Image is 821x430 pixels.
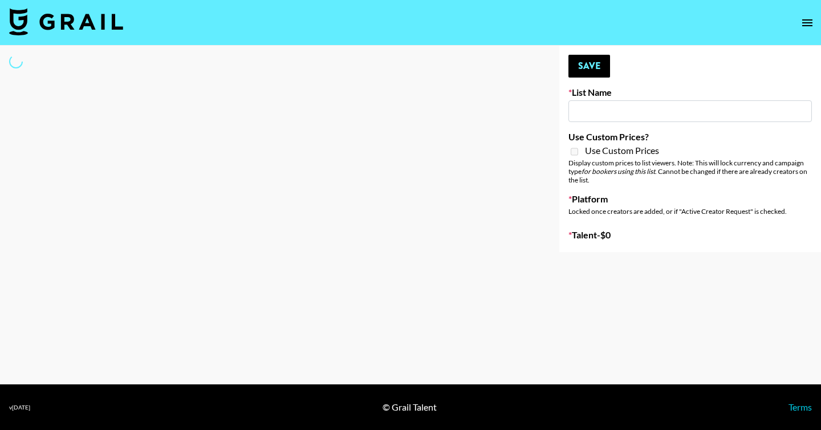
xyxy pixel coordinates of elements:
button: open drawer [796,11,819,34]
div: Locked once creators are added, or if "Active Creator Request" is checked. [568,207,812,216]
span: Use Custom Prices [585,145,659,156]
label: Platform [568,193,812,205]
img: Grail Talent [9,8,123,35]
a: Terms [789,401,812,412]
label: Use Custom Prices? [568,131,812,143]
div: © Grail Talent [383,401,437,413]
em: for bookers using this list [582,167,655,176]
button: Save [568,55,610,78]
div: Display custom prices to list viewers. Note: This will lock currency and campaign type . Cannot b... [568,159,812,184]
label: Talent - $ 0 [568,229,812,241]
div: v [DATE] [9,404,30,411]
label: List Name [568,87,812,98]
